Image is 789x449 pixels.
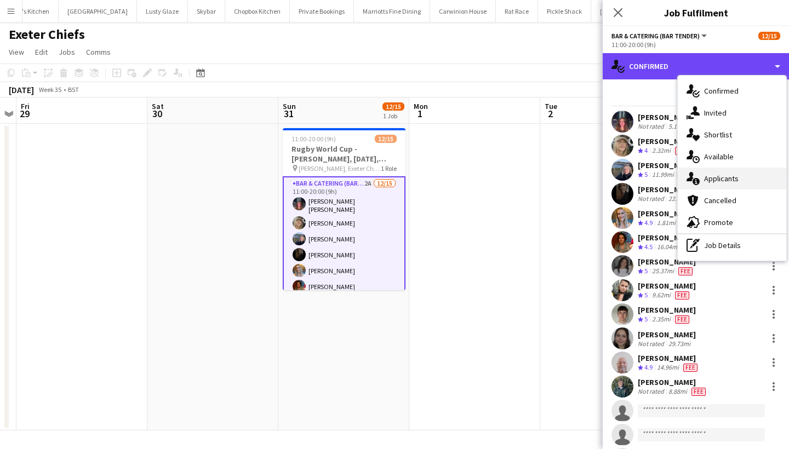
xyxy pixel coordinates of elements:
[678,168,786,189] div: Applicants
[678,211,786,233] div: Promote
[290,1,354,22] button: Private Bookings
[354,1,430,22] button: Marriotts Fine Dining
[681,363,700,372] div: Crew has different fees then in role
[383,112,404,120] div: 1 Job
[412,107,428,120] span: 1
[678,124,786,146] div: Shortlist
[675,291,689,300] span: Fee
[137,1,188,22] button: Lusty Glaze
[9,84,34,95] div: [DATE]
[678,102,786,124] div: Invited
[691,388,706,396] span: Fee
[36,85,64,94] span: Week 35
[675,315,689,324] span: Fee
[430,1,496,22] button: Carwinion House
[673,291,691,300] div: Crew has different fees then in role
[381,164,397,172] span: 1 Role
[689,387,708,396] div: Crew has different fees then in role
[611,32,700,40] span: Bar & Catering (Bar Tender)
[638,209,696,218] div: [PERSON_NAME]
[666,194,693,203] div: 22.94mi
[382,102,404,111] span: 12/15
[638,387,666,396] div: Not rated
[538,1,591,22] button: Pickle Shack
[644,267,648,275] span: 5
[35,47,48,57] span: Edit
[638,339,666,348] div: Not rated
[676,267,695,276] div: Crew has different fees then in role
[644,243,653,251] span: 4.5
[638,281,696,291] div: [PERSON_NAME]
[644,363,653,371] span: 4.9
[603,53,789,79] div: Confirmed
[638,377,708,387] div: [PERSON_NAME]
[375,135,397,143] span: 12/15
[31,45,52,59] a: Edit
[54,45,79,59] a: Jobs
[591,1,670,22] button: [GEOGRAPHIC_DATA]
[678,80,786,102] div: Confirmed
[678,189,786,211] div: Cancelled
[650,267,676,276] div: 25.37mi
[68,85,79,94] div: BST
[675,147,689,155] span: Fee
[666,122,689,131] div: 5.18mi
[644,218,653,227] span: 4.9
[666,339,693,348] div: 29.73mi
[644,291,648,299] span: 5
[638,194,666,203] div: Not rated
[283,128,405,290] app-job-card: 11:00-20:00 (9h)12/15Rugby World Cup - [PERSON_NAME], [DATE], Match Day Bar [PERSON_NAME], Exeter...
[683,364,697,372] span: Fee
[4,45,28,59] a: View
[150,107,164,120] span: 30
[638,112,756,122] div: [PERSON_NAME] [PERSON_NAME]
[414,101,428,111] span: Mon
[188,1,225,22] button: Skybar
[638,136,696,146] div: [PERSON_NAME]
[283,144,405,164] h3: Rugby World Cup - [PERSON_NAME], [DATE], Match Day Bar
[655,218,678,228] div: 1.81mi
[9,26,85,43] h1: Exeter Chiefs
[638,353,700,363] div: [PERSON_NAME]
[638,185,711,194] div: [PERSON_NAME]
[543,107,557,120] span: 2
[638,160,696,170] div: [PERSON_NAME]
[86,47,111,57] span: Comms
[655,363,681,372] div: 14.96mi
[283,176,405,441] app-card-role: Bar & Catering (Bar Tender)2A12/1511:00-20:00 (9h)[PERSON_NAME] [PERSON_NAME][PERSON_NAME][PERSON...
[676,170,695,180] div: Crew has different fees then in role
[638,305,696,315] div: [PERSON_NAME]
[673,315,691,324] div: Crew has different fees then in role
[638,257,696,267] div: [PERSON_NAME]
[21,101,30,111] span: Fri
[673,146,691,156] div: Crew has different fees then in role
[9,47,24,57] span: View
[644,315,648,323] span: 5
[152,101,164,111] span: Sat
[603,5,789,20] h3: Job Fulfilment
[644,170,648,179] span: 5
[638,122,666,131] div: Not rated
[638,330,696,339] div: [PERSON_NAME]
[281,107,296,120] span: 31
[283,101,296,111] span: Sun
[758,32,780,40] span: 12/15
[19,107,30,120] span: 29
[59,47,75,57] span: Jobs
[650,146,673,156] div: 2.32mi
[678,267,693,275] span: Fee
[666,387,689,396] div: 8.88mi
[225,1,290,22] button: Chopbox Kitchen
[650,315,673,324] div: 2.35mi
[545,101,557,111] span: Tue
[496,1,538,22] button: Rat Race
[82,45,115,59] a: Comms
[644,146,648,154] span: 4
[650,291,673,300] div: 9.62mi
[611,41,780,49] div: 11:00-20:00 (9h)
[678,146,786,168] div: Available
[650,170,676,180] div: 11.99mi
[655,243,681,252] div: 16.04mi
[299,164,381,172] span: [PERSON_NAME], Exeter Chiefs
